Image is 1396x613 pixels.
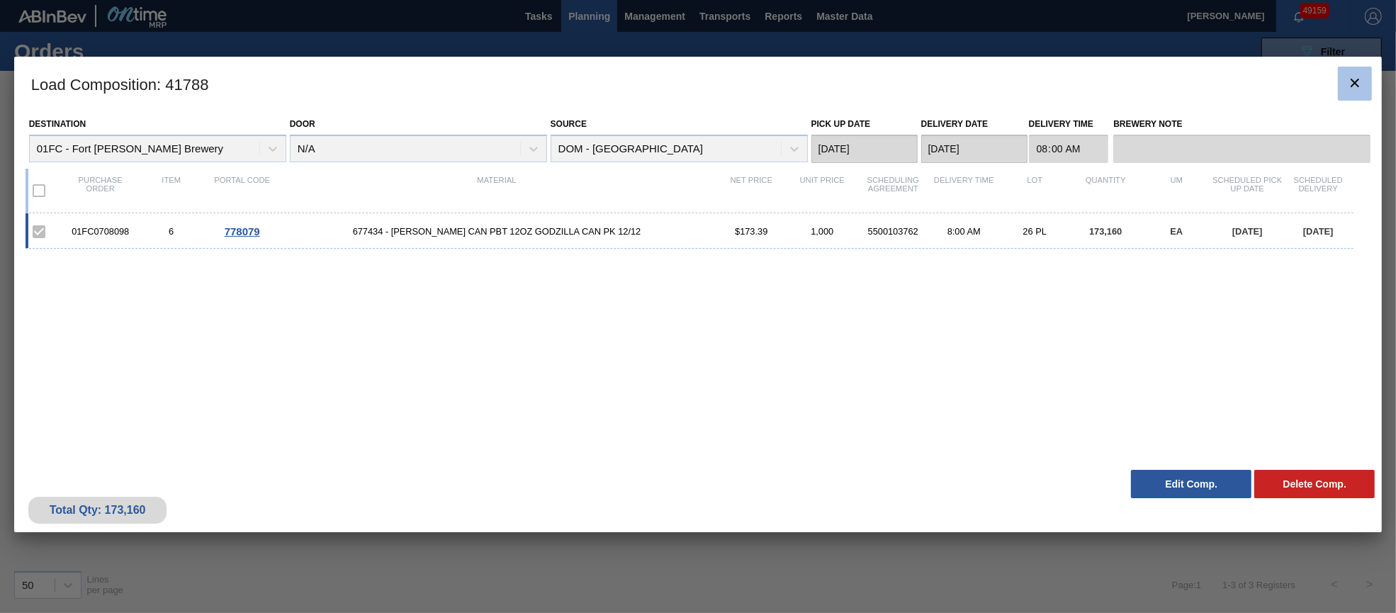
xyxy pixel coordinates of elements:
[1141,176,1212,206] div: UM
[207,176,278,206] div: Portal code
[921,119,988,129] label: Delivery Date
[1232,226,1262,237] span: [DATE]
[136,226,207,237] div: 6
[1212,176,1283,206] div: Scheduled Pick up Date
[1303,226,1333,237] span: [DATE]
[857,176,928,206] div: Scheduling Agreement
[1113,114,1370,135] label: Brewery Note
[278,176,716,206] div: Material
[136,176,207,206] div: Item
[787,176,857,206] div: Unit Price
[225,225,260,237] span: 778079
[551,119,587,129] label: Source
[921,135,1028,163] input: mm/dd/yyyy
[1089,226,1122,237] span: 173,160
[278,226,716,237] span: 677434 - CARR CAN PBT 12OZ GODZILLA CAN PK 12/12
[207,225,278,237] div: Go to Order
[811,135,918,163] input: mm/dd/yyyy
[1170,226,1183,237] span: EA
[716,226,787,237] div: $173.39
[65,176,136,206] div: Purchase order
[787,226,857,237] div: 1,000
[29,119,86,129] label: Destination
[811,119,871,129] label: Pick up Date
[1283,176,1353,206] div: Scheduled Delivery
[999,226,1070,237] div: 26 PL
[39,504,157,517] div: Total Qty: 173,160
[290,119,315,129] label: Door
[928,226,999,237] div: 8:00 AM
[1029,114,1109,135] label: Delivery Time
[14,57,1383,111] h3: Load Composition : 41788
[1131,470,1251,498] button: Edit Comp.
[716,176,787,206] div: Net Price
[65,226,136,237] div: 01FC0708098
[928,176,999,206] div: Delivery Time
[1254,470,1375,498] button: Delete Comp.
[1070,176,1141,206] div: Quantity
[857,226,928,237] div: 5500103762
[999,176,1070,206] div: Lot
